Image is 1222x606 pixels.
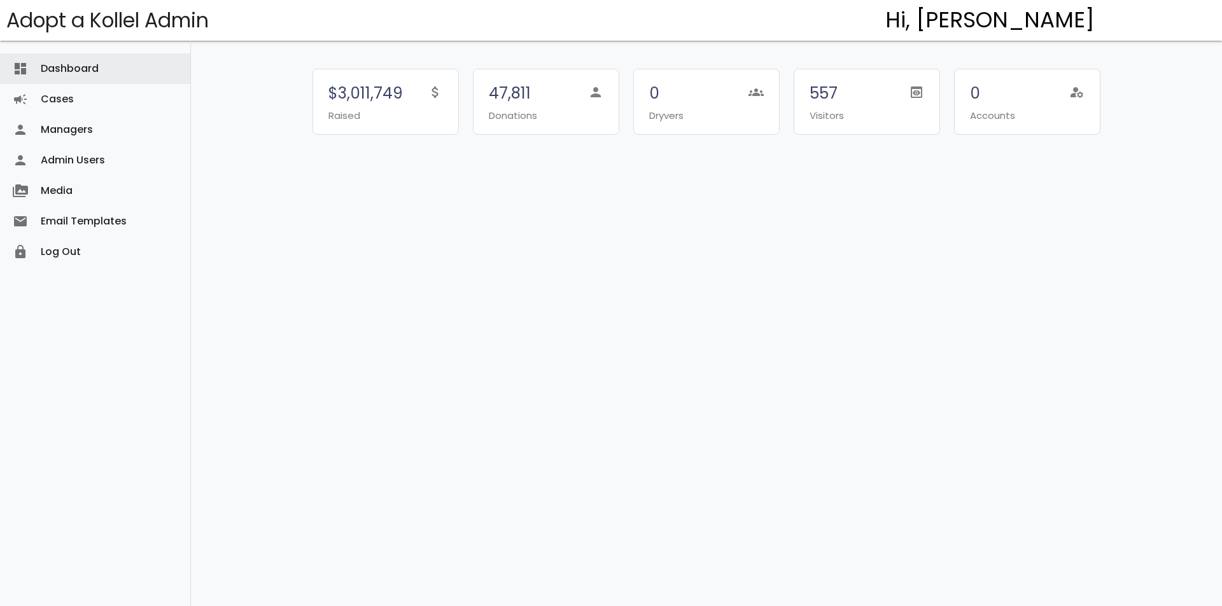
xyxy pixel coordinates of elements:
i: person [13,114,28,145]
h5: 557 [810,85,844,102]
i: campaign [13,84,28,114]
h4: Hi, [PERSON_NAME] [885,8,1095,32]
i: person [13,145,28,176]
p: Accounts [970,107,1015,124]
span: groups [748,85,764,100]
i: email [13,206,28,237]
p: Visitors [810,107,844,124]
span: preview [909,85,924,100]
h5: $3,011,749 [328,85,403,102]
i: dashboard [13,53,28,84]
p: Raised [328,107,403,124]
p: Dryvers [649,107,684,124]
h5: 0 [970,85,1015,102]
h5: 47,811 [489,85,537,102]
i: lock [13,237,28,267]
span: attach_money [428,85,443,100]
i: perm_media [13,176,28,206]
p: Donations [489,107,537,124]
span: manage_accounts [1069,85,1085,100]
h5: 0 [649,85,684,102]
span: person [588,85,603,100]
